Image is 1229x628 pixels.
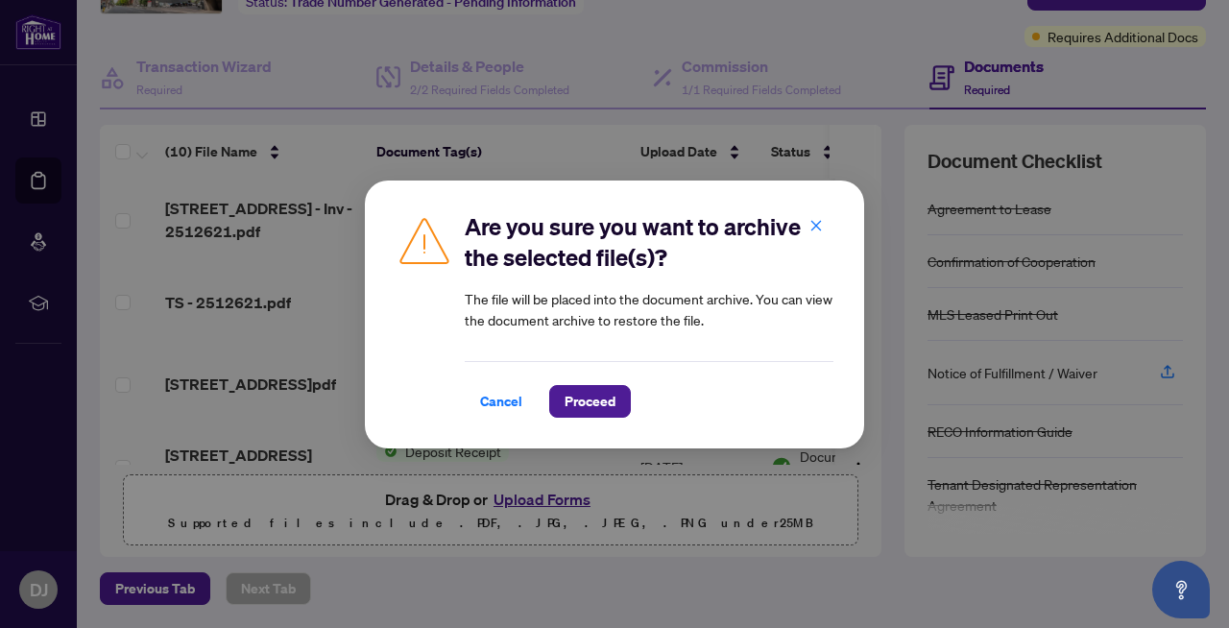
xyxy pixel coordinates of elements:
[465,385,538,418] button: Cancel
[465,211,833,273] h2: Are you sure you want to archive the selected file(s)?
[1152,561,1210,618] button: Open asap
[396,211,453,269] img: Caution Icon
[480,386,522,417] span: Cancel
[809,218,823,231] span: close
[549,385,631,418] button: Proceed
[465,288,833,330] article: The file will be placed into the document archive. You can view the document archive to restore t...
[565,386,615,417] span: Proceed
